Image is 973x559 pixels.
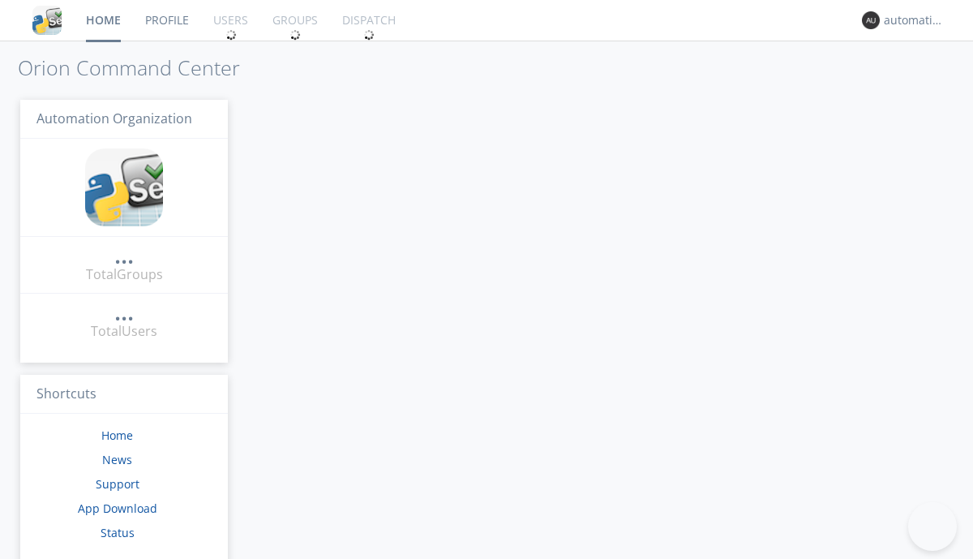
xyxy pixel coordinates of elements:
a: News [102,452,132,467]
div: ... [114,247,134,263]
a: App Download [78,501,157,516]
img: spin.svg [225,29,237,41]
a: ... [114,303,134,322]
div: Total Groups [86,265,163,284]
a: Support [96,476,139,492]
div: automation+atlas0018 [884,12,945,28]
a: Status [101,525,135,540]
img: 373638.png [862,11,880,29]
a: ... [114,247,134,265]
div: Total Users [91,322,157,341]
h3: Shortcuts [20,375,228,415]
iframe: Toggle Customer Support [908,502,957,551]
div: ... [114,303,134,320]
img: spin.svg [289,29,301,41]
span: Automation Organization [36,110,192,127]
img: spin.svg [363,29,375,41]
a: Home [101,428,133,443]
img: cddb5a64eb264b2086981ab96f4c1ba7 [32,6,62,35]
img: cddb5a64eb264b2086981ab96f4c1ba7 [85,148,163,226]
